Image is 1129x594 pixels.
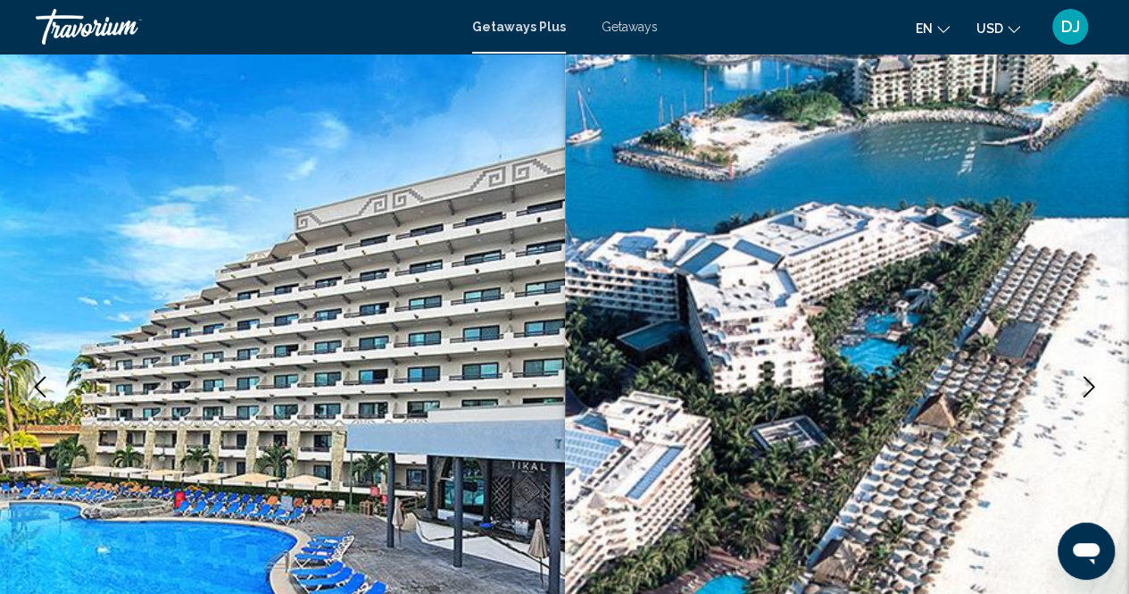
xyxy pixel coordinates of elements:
[916,21,933,36] span: en
[916,15,950,41] button: Change language
[1047,8,1093,46] button: User Menu
[1067,364,1111,409] button: Next image
[18,364,62,409] button: Previous image
[1058,523,1115,580] iframe: Button to launch messaging window
[472,20,566,34] a: Getaways Plus
[36,9,454,45] a: Travorium
[602,20,658,34] a: Getaways
[976,21,1003,36] span: USD
[1061,18,1080,36] span: DJ
[976,15,1020,41] button: Change currency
